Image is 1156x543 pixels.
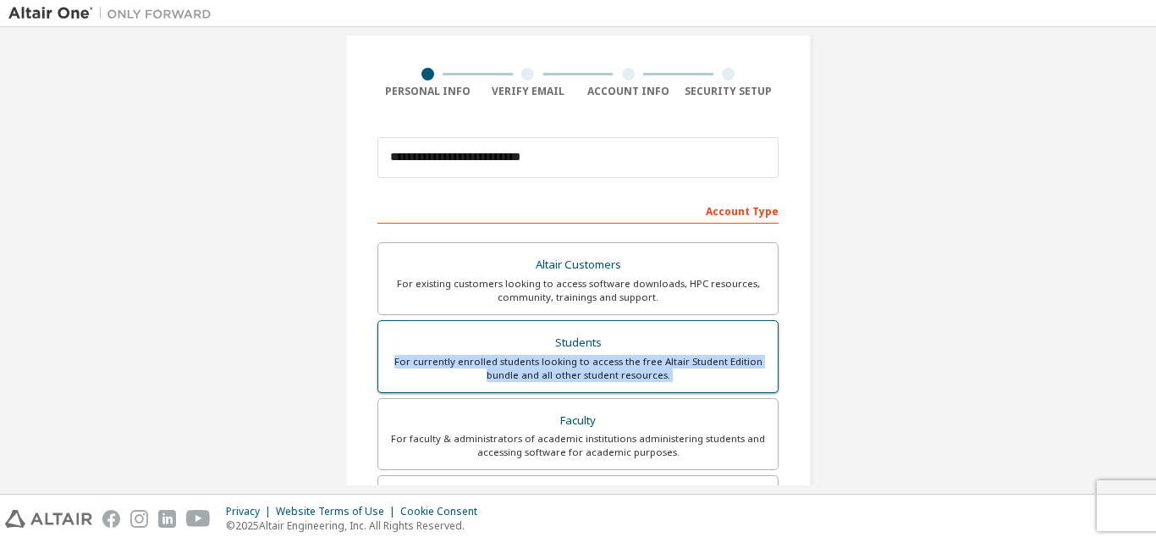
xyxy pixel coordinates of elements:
div: Account Info [578,85,679,98]
img: altair_logo.svg [5,510,92,528]
div: Privacy [226,505,276,518]
div: For existing customers looking to access software downloads, HPC resources, community, trainings ... [388,277,768,304]
div: Website Terms of Use [276,505,400,518]
img: linkedin.svg [158,510,176,528]
img: Altair One [8,5,220,22]
div: Students [388,331,768,355]
img: youtube.svg [186,510,211,528]
img: instagram.svg [130,510,148,528]
div: Personal Info [377,85,478,98]
div: For faculty & administrators of academic institutions administering students and accessing softwa... [388,432,768,459]
div: For currently enrolled students looking to access the free Altair Student Edition bundle and all ... [388,355,768,382]
div: Security Setup [679,85,779,98]
img: facebook.svg [102,510,120,528]
div: Verify Email [478,85,579,98]
div: Faculty [388,409,768,433]
p: © 2025 Altair Engineering, Inc. All Rights Reserved. [226,518,487,533]
div: Altair Customers [388,253,768,277]
div: Account Type [377,197,779,224]
div: Cookie Consent [400,505,487,518]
